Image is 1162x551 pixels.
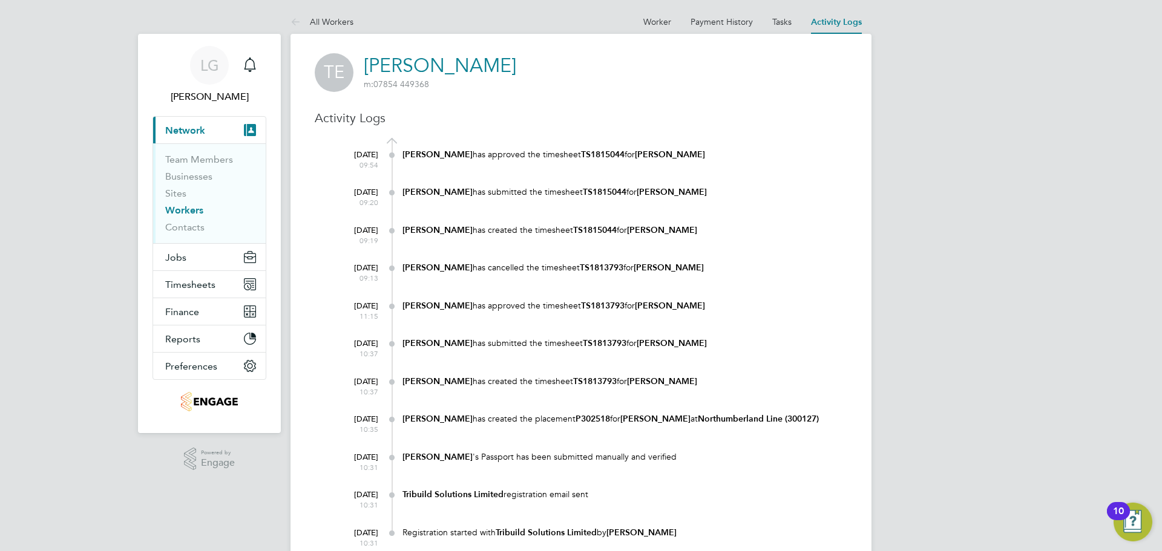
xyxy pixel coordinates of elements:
[364,54,516,77] a: [PERSON_NAME]
[620,414,691,424] b: [PERSON_NAME]
[402,301,473,311] b: [PERSON_NAME]
[330,500,378,510] span: 10:31
[165,360,217,372] span: Preferences
[402,225,473,235] b: [PERSON_NAME]
[330,273,378,283] span: 09:13
[364,79,373,90] span: m:
[330,538,378,548] span: 10:31
[606,527,677,538] b: [PERSON_NAME]
[402,489,847,500] div: registration email sent
[583,338,626,348] b: TS1813793
[153,325,266,352] button: Reports
[201,458,235,468] span: Engage
[165,306,199,318] span: Finance
[290,16,353,27] a: All Workers
[165,187,186,199] a: Sites
[201,448,235,458] span: Powered by
[330,257,378,282] div: [DATE]
[165,279,215,290] span: Timesheets
[402,376,847,387] div: has created the timesheet for
[573,376,617,386] b: TS1813793
[402,451,847,463] div: 's Passport has been submitted manually and verified
[330,333,378,358] div: [DATE]
[330,425,378,434] span: 10:35
[330,408,378,434] div: [DATE]
[184,448,235,471] a: Powered byEngage
[330,446,378,472] div: [DATE]
[583,187,626,197] b: TS1815044
[402,186,847,198] div: has submitted the timesheet for
[402,527,847,538] div: Registration started with by
[581,149,625,160] b: TS1815044
[153,143,266,243] div: Network
[153,298,266,325] button: Finance
[330,349,378,359] span: 10:37
[402,300,847,311] div: has approved the timesheet for
[402,149,473,160] b: [PERSON_NAME]
[580,262,623,273] b: TS1813793
[364,79,429,90] span: 07854 449368
[330,160,378,170] span: 09:54
[330,144,378,169] div: [DATE]
[698,414,819,424] b: Northumberland Line (300127)
[635,301,705,311] b: [PERSON_NAME]
[635,149,705,160] b: [PERSON_NAME]
[330,236,378,246] span: 09:19
[330,484,378,509] div: [DATE]
[637,338,707,348] b: [PERSON_NAME]
[402,262,473,273] b: [PERSON_NAME]
[772,16,792,27] a: Tasks
[643,16,671,27] a: Worker
[165,171,212,182] a: Businesses
[402,224,847,236] div: has created the timesheet for
[402,187,473,197] b: [PERSON_NAME]
[165,221,205,233] a: Contacts
[153,392,266,411] a: Go to home page
[165,252,186,263] span: Jobs
[1113,511,1124,527] div: 10
[402,452,473,462] b: [PERSON_NAME]
[153,46,266,104] a: LG[PERSON_NAME]
[330,522,378,547] div: [DATE]
[402,376,473,386] b: [PERSON_NAME]
[330,387,378,397] span: 10:37
[402,262,847,273] div: has cancelled the timesheet for
[1114,503,1152,541] button: Open Resource Center, 10 new notifications
[138,34,281,433] nav: Main navigation
[402,414,473,424] b: [PERSON_NAME]
[165,154,233,165] a: Team Members
[330,311,378,321] span: 11:15
[153,353,266,379] button: Preferences
[691,16,753,27] a: Payment History
[200,57,219,73] span: LG
[330,220,378,245] div: [DATE]
[315,53,353,92] span: TE
[181,392,237,411] img: tribuildsolutions-logo-retina.png
[634,262,704,273] b: [PERSON_NAME]
[627,225,697,235] b: [PERSON_NAME]
[496,527,597,538] b: Tribuild Solutions Limited
[153,271,266,298] button: Timesheets
[153,244,266,270] button: Jobs
[581,301,625,311] b: TS1813793
[402,338,473,348] b: [PERSON_NAME]
[330,371,378,396] div: [DATE]
[402,413,847,425] div: has created the placement for at
[330,198,378,207] span: 09:20
[330,295,378,321] div: [DATE]
[165,333,200,345] span: Reports
[153,90,266,104] span: Lee Garrity
[153,117,266,143] button: Network
[402,149,847,160] div: has approved the timesheet for
[165,204,203,216] a: Workers
[576,414,610,424] b: P302518
[573,225,617,235] b: TS1815044
[165,125,205,136] span: Network
[811,17,862,27] a: Activity Logs
[315,110,847,126] h3: Activity Logs
[402,337,847,349] div: has submitted the timesheet for
[330,181,378,207] div: [DATE]
[637,187,707,197] b: [PERSON_NAME]
[330,463,378,472] span: 10:31
[402,489,504,500] b: Tribuild Solutions Limited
